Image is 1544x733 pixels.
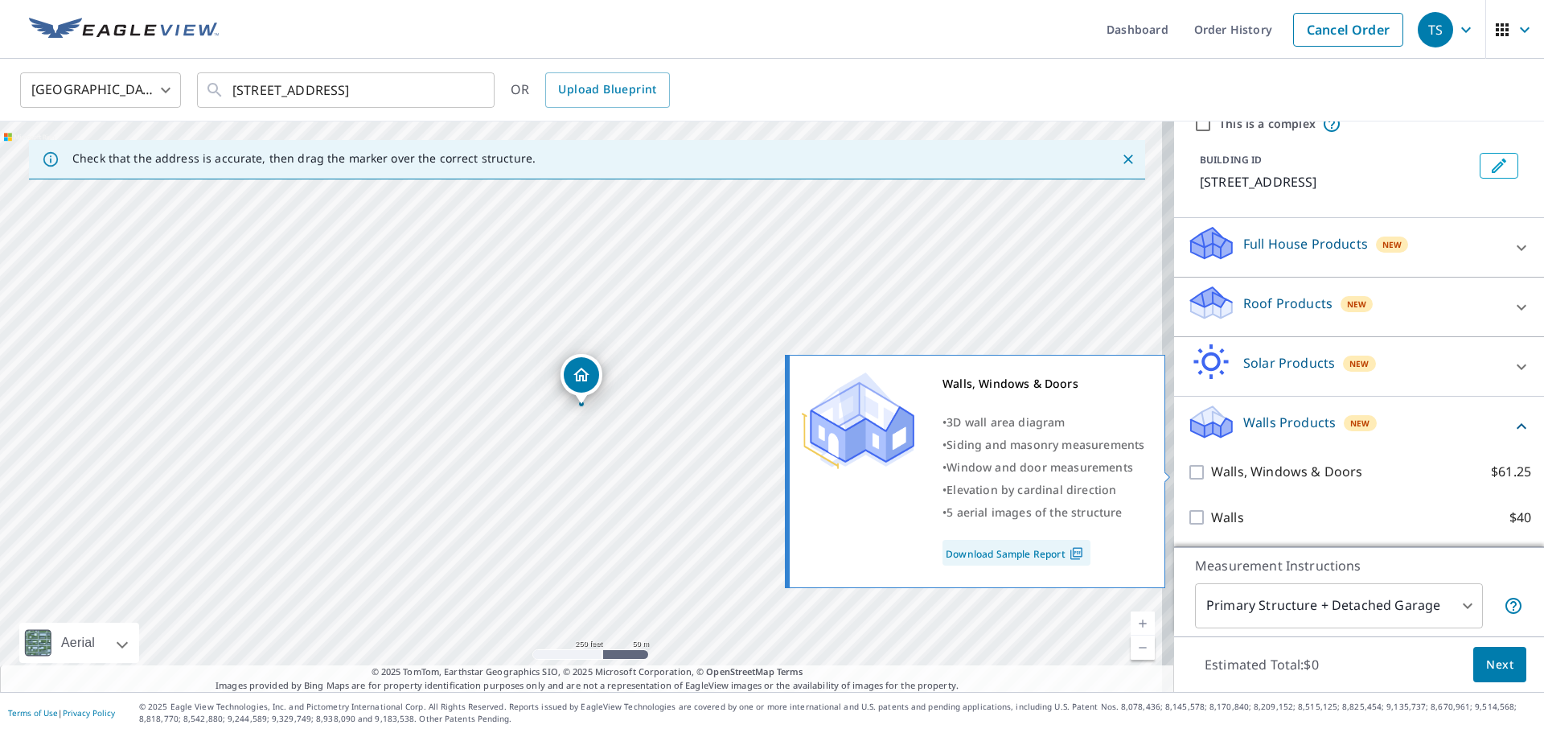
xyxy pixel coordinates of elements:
[29,18,219,42] img: EV Logo
[947,459,1133,475] span: Window and door measurements
[232,68,462,113] input: Search by address or latitude-longitude
[1118,149,1139,170] button: Close
[1211,508,1244,528] p: Walls
[1195,556,1523,575] p: Measurement Instructions
[1347,298,1367,311] span: New
[1473,647,1526,683] button: Next
[558,80,656,100] span: Upload Blueprint
[802,373,914,469] img: Premium
[947,482,1116,497] span: Elevation by cardinal direction
[1066,546,1087,561] img: Pdf Icon
[1187,403,1531,449] div: Walls ProductsNew
[1131,612,1155,636] a: Current Level 17, Zoom In
[1195,583,1483,628] div: Primary Structure + Detached Garage
[1187,224,1531,270] div: Full House ProductsNew
[1293,13,1403,47] a: Cancel Order
[1491,462,1531,482] p: $61.25
[561,354,602,404] div: Dropped pin, building 1, Residential property, 707 40th St SE Cedar Rapids, IA 52403
[72,151,536,166] p: Check that the address is accurate, then drag the marker over the correct structure.
[947,414,1065,430] span: 3D wall area diagram
[8,707,58,719] a: Terms of Use
[1486,655,1513,675] span: Next
[63,707,115,719] a: Privacy Policy
[942,540,1090,566] a: Download Sample Report
[942,456,1144,479] div: •
[1243,234,1368,253] p: Full House Products
[139,701,1536,725] p: © 2025 Eagle View Technologies, Inc. and Pictometry International Corp. All Rights Reserved. Repo...
[1350,417,1370,430] span: New
[1349,357,1369,370] span: New
[942,373,1144,395] div: Walls, Windows & Doors
[1211,462,1362,482] p: Walls, Windows & Doors
[1243,353,1335,373] p: Solar Products
[942,434,1144,456] div: •
[1243,294,1333,313] p: Roof Products
[1509,508,1531,528] p: $40
[1187,344,1531,389] div: Solar ProductsNew
[56,623,100,663] div: Aerial
[1504,596,1523,616] span: Your report will include the primary structure and a detached garage if one exists.
[1480,153,1518,179] button: Edit building 1
[1192,647,1332,682] p: Estimated Total: $0
[947,437,1144,452] span: Siding and masonry measurements
[1187,284,1531,330] div: Roof ProductsNew
[1418,12,1453,47] div: TS
[20,68,181,113] div: [GEOGRAPHIC_DATA]
[1382,238,1402,251] span: New
[8,708,115,718] p: |
[1131,636,1155,660] a: Current Level 17, Zoom Out
[1200,172,1473,191] p: [STREET_ADDRESS]
[19,623,139,663] div: Aerial
[777,665,803,677] a: Terms
[545,72,669,108] a: Upload Blueprint
[942,479,1144,501] div: •
[511,72,670,108] div: OR
[1243,413,1336,432] p: Walls Products
[942,411,1144,434] div: •
[947,504,1122,520] span: 5 aerial images of the structure
[372,665,803,679] span: © 2025 TomTom, Earthstar Geographics SIO, © 2025 Microsoft Corporation, ©
[1200,153,1262,167] p: BUILDING ID
[706,665,774,677] a: OpenStreetMap
[942,501,1144,524] div: •
[1219,116,1316,132] label: This is a complex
